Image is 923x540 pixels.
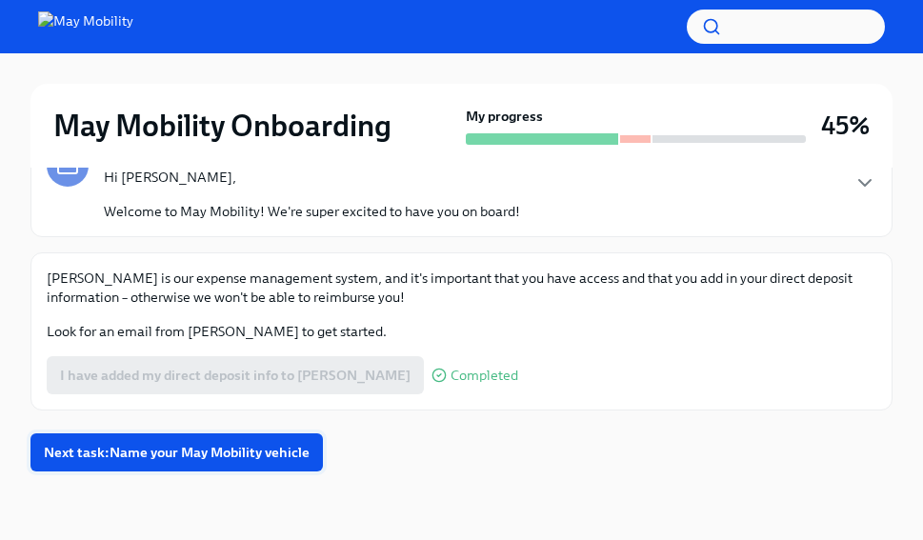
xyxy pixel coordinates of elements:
[451,369,518,383] span: Completed
[53,107,391,145] h2: May Mobility Onboarding
[821,109,870,143] h3: 45%
[30,433,323,471] button: Next task:Name your May Mobility vehicle
[44,443,310,462] span: Next task : Name your May Mobility vehicle
[47,269,876,307] p: [PERSON_NAME] is our expense management system, and it's important that you have access and that ...
[104,168,520,187] p: Hi [PERSON_NAME],
[38,11,133,42] img: May Mobility
[47,322,876,341] p: Look for an email from [PERSON_NAME] to get started.
[466,107,543,126] strong: My progress
[104,202,520,221] p: Welcome to May Mobility! We're super excited to have you on board!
